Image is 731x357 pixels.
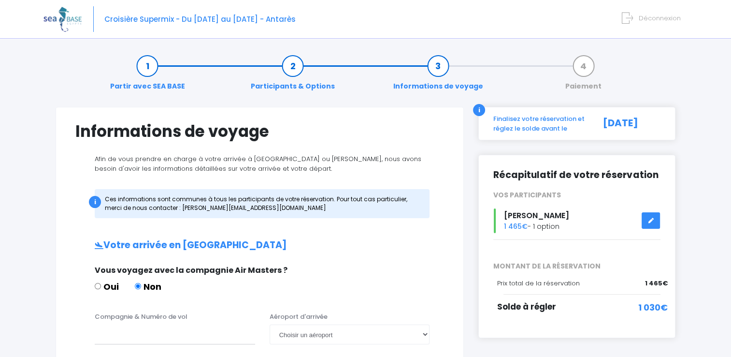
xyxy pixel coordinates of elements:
a: Informations de voyage [388,61,488,91]
div: Ces informations sont communes à tous les participants de votre réservation. Pour tout cas partic... [95,189,430,218]
span: [PERSON_NAME] [504,210,569,221]
span: Croisière Supermix - Du [DATE] au [DATE] - Antarès [104,14,296,24]
span: Vous voyagez avec la compagnie Air Masters ? [95,265,287,276]
div: - 1 option [486,208,668,233]
span: MONTANT DE LA RÉSERVATION [486,261,668,271]
a: Participants & Options [246,61,340,91]
h1: Informations de voyage [75,122,444,141]
label: Aéroport d'arrivée [270,312,328,322]
div: Finalisez votre réservation et réglez le solde avant le [486,114,592,133]
label: Compagnie & Numéro de vol [95,312,187,322]
div: i [473,104,485,116]
span: 1 465€ [504,222,528,231]
input: Non [135,283,141,289]
label: Oui [95,280,119,293]
a: Partir avec SEA BASE [105,61,190,91]
h2: Récapitulatif de votre réservation [493,170,660,181]
a: Paiement [560,61,606,91]
div: i [89,196,101,208]
div: VOS PARTICIPANTS [486,190,668,200]
span: Déconnexion [639,14,681,23]
label: Non [135,280,161,293]
span: Solde à régler [497,301,556,312]
div: [DATE] [592,114,668,133]
h2: Votre arrivée en [GEOGRAPHIC_DATA] [75,240,444,251]
span: Prix total de la réservation [497,279,580,288]
span: 1 030€ [638,301,668,314]
input: Oui [95,283,101,289]
p: Afin de vous prendre en charge à votre arrivée à [GEOGRAPHIC_DATA] ou [PERSON_NAME], nous avons b... [75,154,444,173]
span: 1 465€ [645,279,668,288]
